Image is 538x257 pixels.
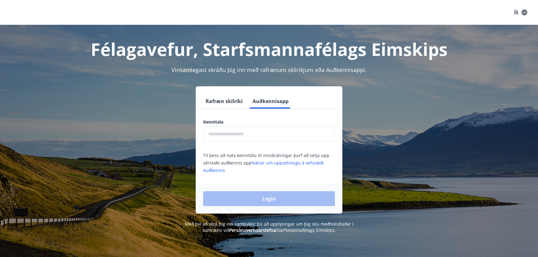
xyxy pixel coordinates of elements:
span: Vinsamlegast skráðu þig inn með rafrænum skilríkjum eða Auðkennisappi. [171,66,367,74]
h1: Félagavefur, Starfsmannafélags Eimskips [53,37,485,61]
button: ÍS [511,7,531,18]
span: Með því að skrá þig inn samþykkir þú að upplýsingar um þig séu meðhöndlaðar í samræmi við Starfsm... [185,221,353,233]
a: Persónuverndarstefna [229,227,276,233]
button: Auðkennisapp [250,94,291,109]
a: Nánar um uppsetningu á vefsvæði Auðkennis [203,160,324,173]
label: Kennitala [203,119,335,125]
span: Til þess að nota kennitölu til innskráningar þarf að setja upp sérstakt auðkennis app [203,152,329,173]
button: Rafræn skilríki [203,94,245,109]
